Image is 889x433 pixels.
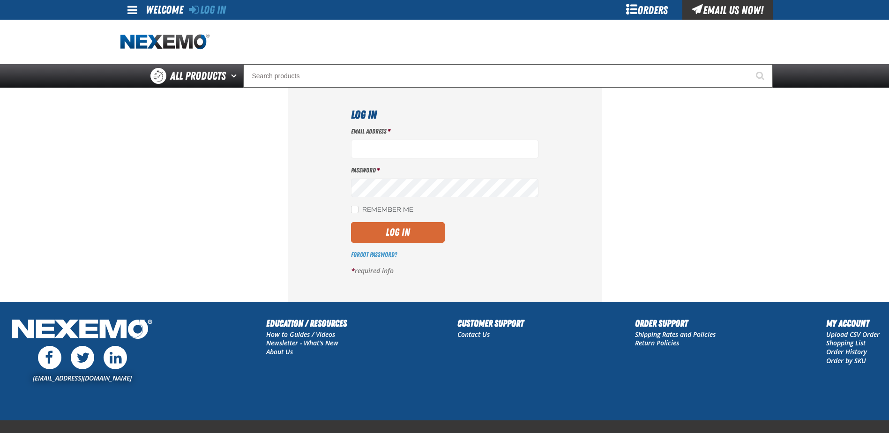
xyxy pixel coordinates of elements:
button: Open All Products pages [228,64,243,88]
a: Home [120,34,209,50]
h2: Order Support [635,316,716,330]
input: Search [243,64,773,88]
input: Remember Me [351,206,359,213]
h2: My Account [826,316,880,330]
h2: Customer Support [457,316,524,330]
a: Order History [826,347,867,356]
img: Nexemo Logo [9,316,155,344]
button: Log In [351,222,445,243]
h1: Log In [351,106,538,123]
a: Shopping List [826,338,866,347]
a: Log In [189,3,226,16]
a: Order by SKU [826,356,866,365]
label: Password [351,166,538,175]
button: Start Searching [749,64,773,88]
span: All Products [170,67,226,84]
a: How to Guides / Videos [266,330,335,339]
a: Upload CSV Order [826,330,880,339]
a: Contact Us [457,330,490,339]
a: Forgot Password? [351,251,397,258]
h2: Education / Resources [266,316,347,330]
label: Email Address [351,127,538,136]
img: Nexemo logo [120,34,209,50]
p: required info [351,267,538,276]
a: Return Policies [635,338,679,347]
label: Remember Me [351,206,413,215]
a: Shipping Rates and Policies [635,330,716,339]
a: Newsletter - What's New [266,338,338,347]
a: About Us [266,347,293,356]
a: [EMAIL_ADDRESS][DOMAIN_NAME] [33,373,132,382]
